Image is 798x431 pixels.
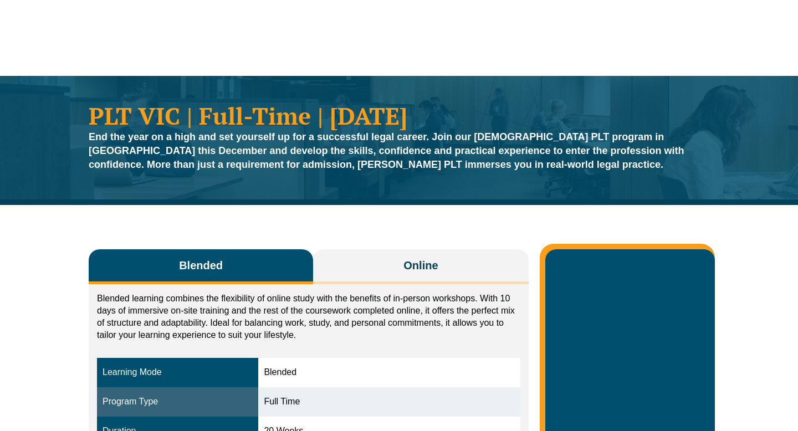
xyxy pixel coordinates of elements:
div: Full Time [264,396,514,408]
div: Program Type [103,396,253,408]
strong: End the year on a high and set yourself up for a successful legal career. Join our [DEMOGRAPHIC_D... [89,131,684,170]
p: Blended learning combines the flexibility of online study with the benefits of in-person workshop... [97,293,520,341]
div: Blended [264,366,514,379]
div: Learning Mode [103,366,253,379]
span: Online [403,258,438,273]
span: Blended [179,258,223,273]
h1: PLT VIC | Full-Time | [DATE] [89,104,709,127]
